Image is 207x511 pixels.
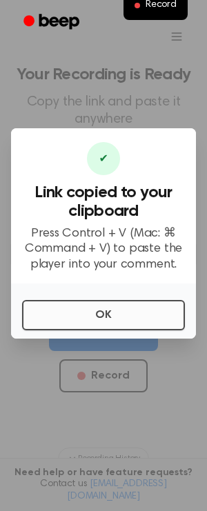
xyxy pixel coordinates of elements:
[87,142,120,175] div: ✔
[22,300,185,330] button: OK
[14,9,92,36] a: Beep
[160,20,193,53] button: Open menu
[22,226,185,273] p: Press Control + V (Mac: ⌘ Command + V) to paste the player into your comment.
[22,183,185,221] h3: Link copied to your clipboard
